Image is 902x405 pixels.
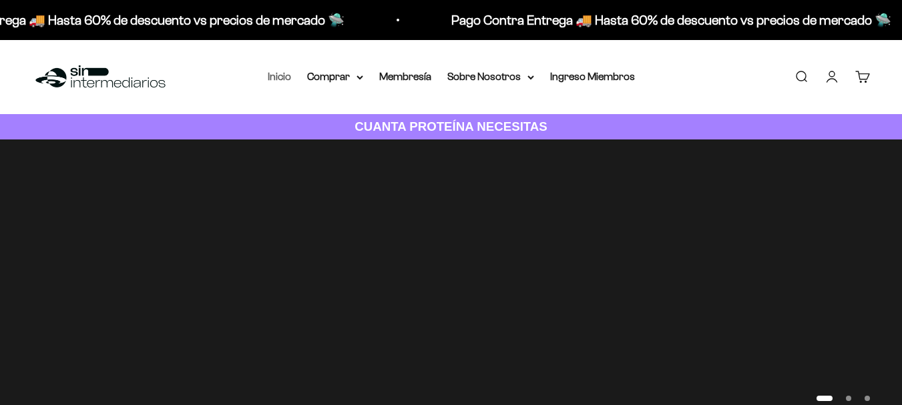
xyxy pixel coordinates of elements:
summary: Sobre Nosotros [447,68,534,85]
summary: Comprar [307,68,363,85]
a: Membresía [379,71,431,82]
p: Pago Contra Entrega 🚚 Hasta 60% de descuento vs precios de mercado 🛸 [440,9,880,31]
a: Inicio [268,71,291,82]
strong: CUANTA PROTEÍNA NECESITAS [355,119,547,133]
a: Ingreso Miembros [550,71,635,82]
